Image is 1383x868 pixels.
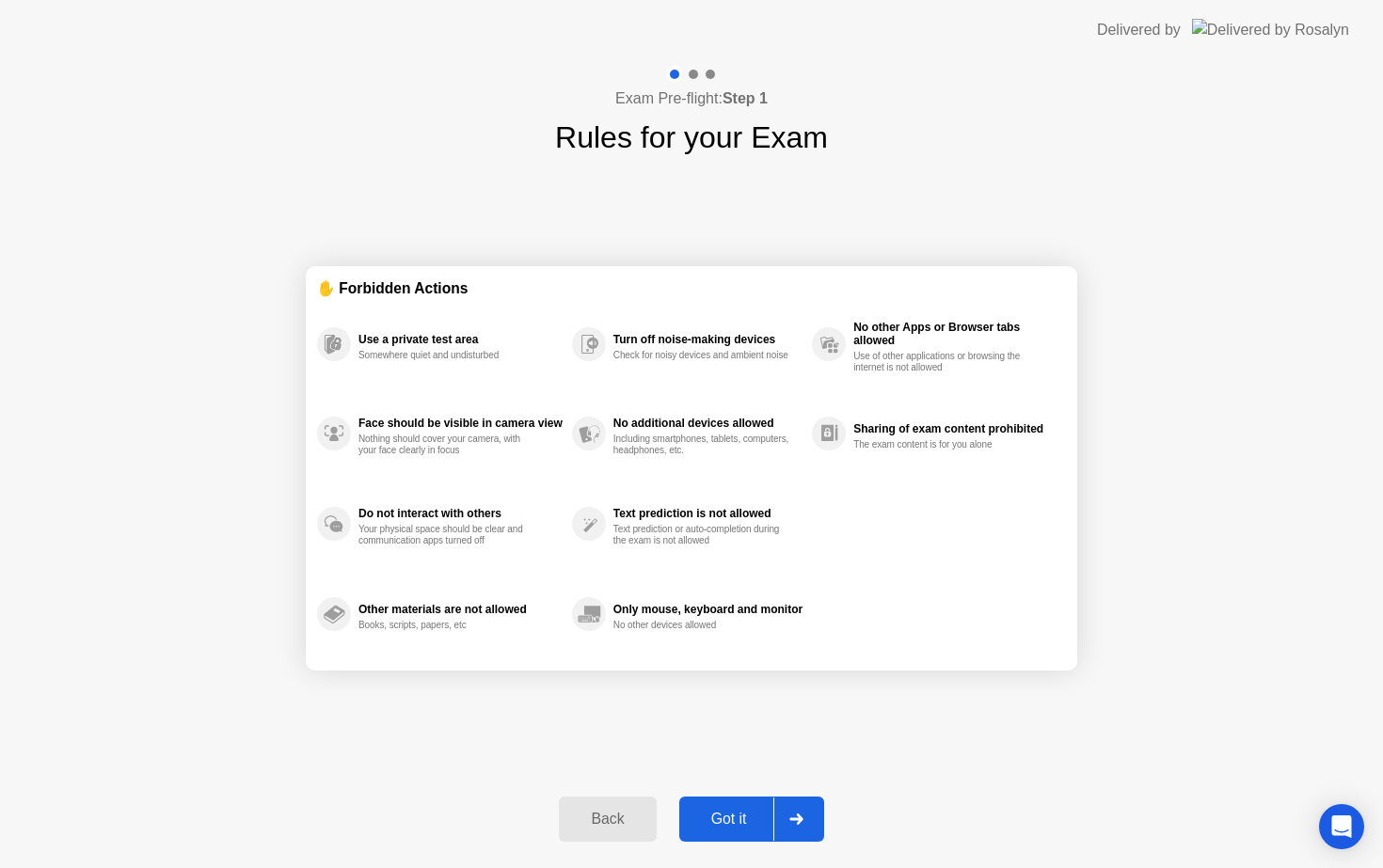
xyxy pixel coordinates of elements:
[685,811,773,828] div: Got it
[853,422,1057,435] div: Sharing of exam content prohibited
[853,439,1031,450] div: The exam content is for you alone
[613,507,803,520] div: Text prediction is not allowed
[358,434,536,456] div: Nothing should cover your camera, with your face clearly in focus
[615,87,768,110] h4: Exam Pre-flight:
[613,620,791,631] div: No other devices allowed
[555,115,828,160] h1: Rules for your Exam
[1192,19,1349,40] img: Delivered by Rosalyn
[613,524,791,546] div: Text prediction or auto-completion during the exam is not allowed
[1319,804,1364,849] div: Open Intercom Messenger
[358,524,536,546] div: Your physical space should be clear and communication apps turned off
[358,417,563,430] div: Face should be visible in camera view
[613,603,803,616] div: Only mouse, keyboard and monitor
[317,277,1066,299] div: ✋ Forbidden Actions
[358,350,536,361] div: Somewhere quiet and undisturbed
[613,350,791,361] div: Check for noisy devices and ambient noise
[853,351,1031,373] div: Use of other applications or browsing the internet is not allowed
[358,333,563,346] div: Use a private test area
[613,434,791,456] div: Including smartphones, tablets, computers, headphones, etc.
[358,603,563,616] div: Other materials are not allowed
[358,507,563,520] div: Do not interact with others
[613,417,803,430] div: No additional devices allowed
[559,797,656,842] button: Back
[1097,19,1181,41] div: Delivered by
[853,321,1057,347] div: No other Apps or Browser tabs allowed
[723,90,768,106] b: Step 1
[679,797,824,842] button: Got it
[613,333,803,346] div: Turn off noise-making devices
[358,620,536,631] div: Books, scripts, papers, etc
[564,811,650,828] div: Back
